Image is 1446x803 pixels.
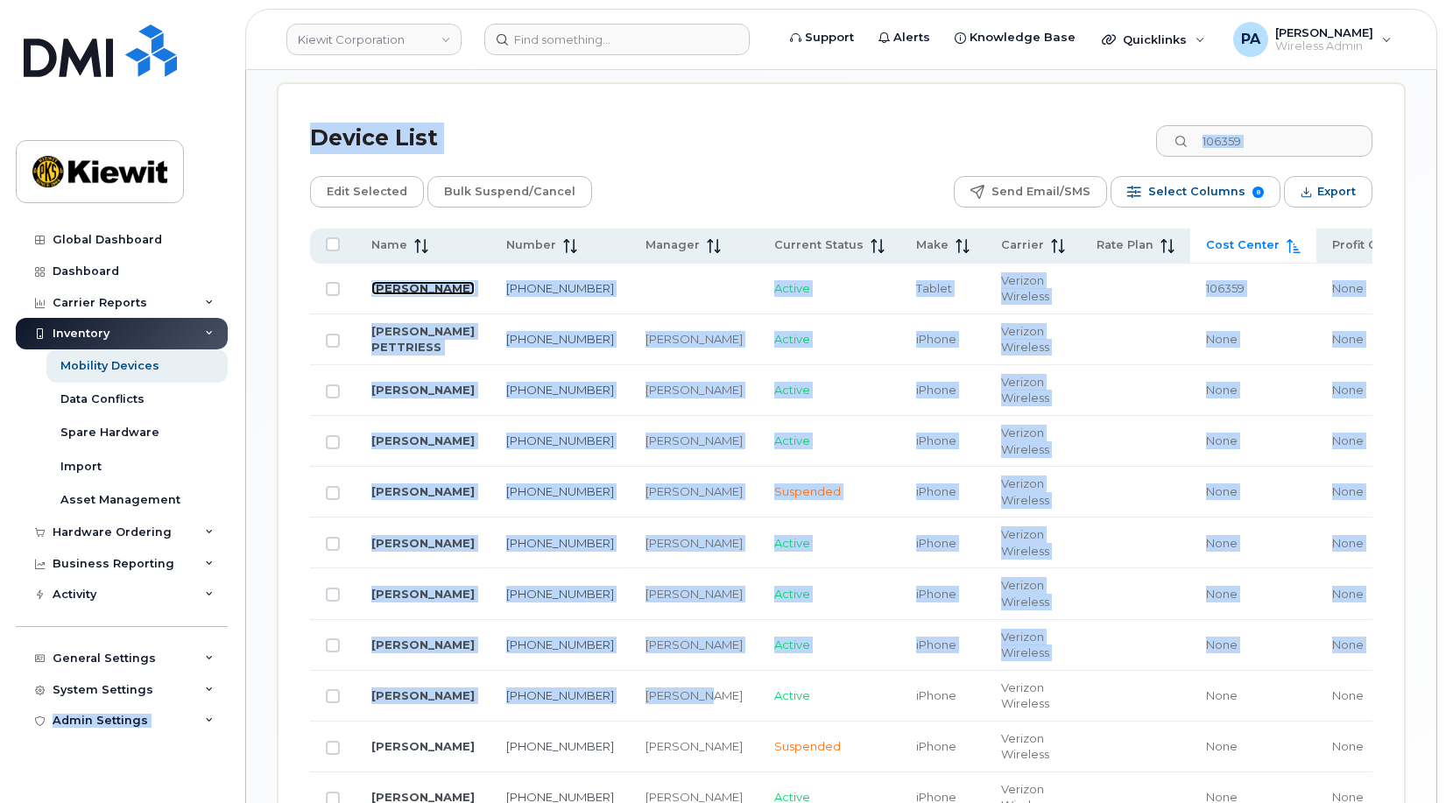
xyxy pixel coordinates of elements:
a: [PHONE_NUMBER] [506,739,614,753]
span: 106359 [1206,281,1245,295]
div: [PERSON_NAME] [645,483,743,500]
a: [PERSON_NAME] [371,688,475,702]
span: None [1332,587,1364,601]
button: Edit Selected [310,176,424,208]
span: Suspended [774,739,841,753]
a: [PHONE_NUMBER] [506,281,614,295]
span: Verizon Wireless [1001,527,1049,558]
span: Active [774,332,810,346]
span: Verizon Wireless [1001,630,1049,660]
a: [PERSON_NAME] [371,433,475,447]
div: Paul Andrews [1221,22,1404,57]
span: None [1332,281,1364,295]
div: [PERSON_NAME] [645,687,743,704]
a: Kiewit Corporation [286,24,462,55]
a: [PERSON_NAME] [371,587,475,601]
div: Device List [310,116,438,161]
span: None [1332,332,1364,346]
span: None [1332,383,1364,397]
span: Tablet [916,281,952,295]
span: None [1206,536,1238,550]
a: [PHONE_NUMBER] [506,637,614,652]
span: Alerts [893,29,930,46]
span: Rate Plan [1097,237,1153,253]
span: None [1206,587,1238,601]
span: iPhone [916,484,956,498]
span: Verizon Wireless [1001,273,1049,304]
iframe: Messenger Launcher [1370,727,1433,790]
a: [PERSON_NAME] [371,383,475,397]
span: None [1206,739,1238,753]
span: PA [1241,29,1260,50]
span: Current Status [774,237,864,253]
span: Active [774,688,810,702]
span: Quicklinks [1123,32,1187,46]
span: None [1332,536,1364,550]
span: None [1332,739,1364,753]
span: iPhone [916,433,956,447]
span: Verizon Wireless [1001,680,1049,711]
input: Find something... [484,24,750,55]
span: iPhone [916,688,956,702]
span: iPhone [916,587,956,601]
a: [PHONE_NUMBER] [506,536,614,550]
span: Verizon Wireless [1001,476,1049,507]
a: [PHONE_NUMBER] [506,484,614,498]
span: None [1206,332,1238,346]
div: [PERSON_NAME] [645,586,743,602]
span: iPhone [916,383,956,397]
div: [PERSON_NAME] [645,382,743,398]
span: Verizon Wireless [1001,375,1049,405]
span: Carrier [1001,237,1044,253]
div: [PERSON_NAME] [645,738,743,755]
span: Profit Center [1332,237,1410,253]
span: [PERSON_NAME] [1275,25,1373,39]
span: Knowledge Base [970,29,1076,46]
span: iPhone [916,332,956,346]
a: [PHONE_NUMBER] [506,332,614,346]
span: iPhone [916,637,956,652]
span: None [1206,433,1238,447]
span: Manager [645,237,700,253]
a: [PERSON_NAME] PETTRIESS [371,324,475,355]
a: Support [778,20,866,55]
span: Active [774,281,810,295]
button: Export [1284,176,1372,208]
span: None [1206,484,1238,498]
span: iPhone [916,739,956,753]
span: None [1332,637,1364,652]
a: [PHONE_NUMBER] [506,587,614,601]
span: None [1206,383,1238,397]
span: Active [774,383,810,397]
span: Edit Selected [327,179,407,205]
span: Number [506,237,556,253]
div: [PERSON_NAME] [645,637,743,653]
span: Active [774,587,810,601]
span: Active [774,536,810,550]
span: Cost Center [1206,237,1280,253]
span: Export [1317,179,1356,205]
span: Active [774,637,810,652]
span: 8 [1252,187,1264,198]
span: None [1332,484,1364,498]
span: Bulk Suspend/Cancel [444,179,575,205]
div: [PERSON_NAME] [645,331,743,348]
span: Verizon Wireless [1001,731,1049,762]
a: Knowledge Base [942,20,1088,55]
a: [PHONE_NUMBER] [506,383,614,397]
span: None [1332,433,1364,447]
span: iPhone [916,536,956,550]
span: None [1206,637,1238,652]
span: Wireless Admin [1275,39,1373,53]
span: None [1206,688,1238,702]
span: Make [916,237,949,253]
div: [PERSON_NAME] [645,433,743,449]
a: [PHONE_NUMBER] [506,433,614,447]
a: [PERSON_NAME] [371,281,475,295]
a: [PERSON_NAME] [371,536,475,550]
span: Name [371,237,407,253]
span: Suspended [774,484,841,498]
span: None [1332,688,1364,702]
span: Verizon Wireless [1001,426,1049,456]
a: [PERSON_NAME] [371,739,475,753]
